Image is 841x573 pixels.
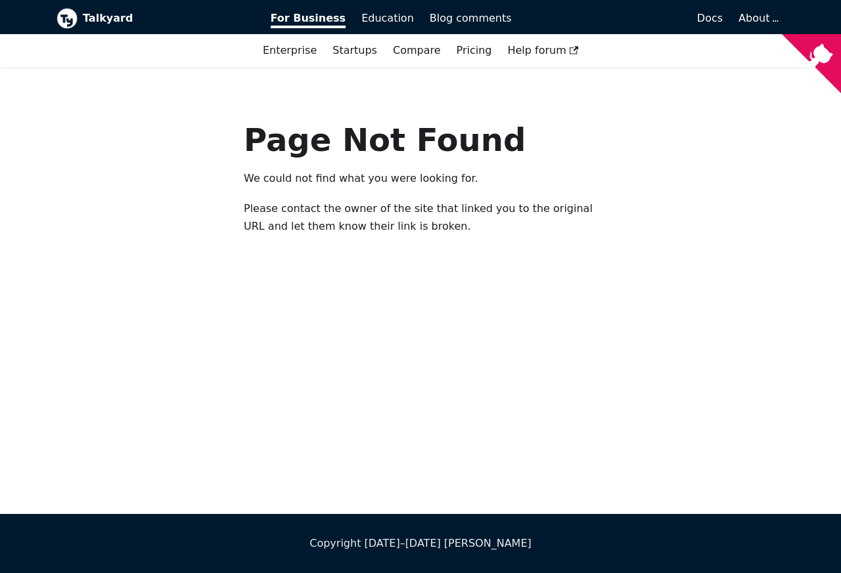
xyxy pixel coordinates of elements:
[422,7,520,30] a: Blog comments
[83,10,252,27] b: Talkyard
[244,120,597,159] h1: Page Not Found
[430,12,512,24] span: Blog comments
[739,12,777,24] a: About
[449,39,500,62] a: Pricing
[263,7,354,30] a: For Business
[244,200,597,235] p: Please contact the owner of the site that linked you to the original URL and let them know their ...
[57,535,784,552] div: Copyright [DATE]–[DATE] [PERSON_NAME]
[353,7,422,30] a: Education
[361,12,414,24] span: Education
[325,39,385,62] a: Startups
[393,44,441,56] a: Compare
[271,12,346,28] span: For Business
[507,44,578,56] span: Help forum
[697,12,723,24] span: Docs
[255,39,325,62] a: Enterprise
[57,8,252,29] a: Talkyard logoTalkyard
[57,8,78,29] img: Talkyard logo
[244,170,597,187] p: We could not find what you were looking for.
[520,7,731,30] a: Docs
[499,39,586,62] a: Help forum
